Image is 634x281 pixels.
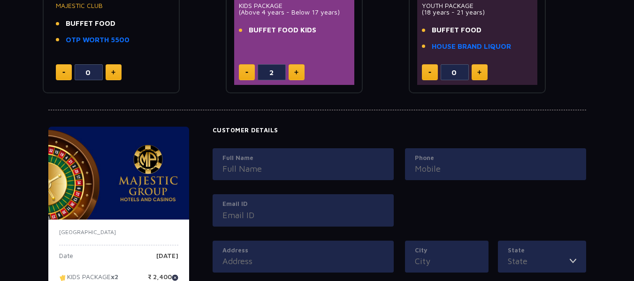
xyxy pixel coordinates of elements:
[59,252,73,266] p: Date
[156,252,178,266] p: [DATE]
[222,162,384,175] input: Full Name
[415,162,576,175] input: Mobile
[222,246,384,255] label: Address
[222,199,384,209] label: Email ID
[62,72,65,73] img: minus
[432,41,511,52] a: HOUSE BRAND LIQUOR
[111,273,118,281] strong: x2
[239,9,350,15] p: (Above 4 years - Below 17 years)
[294,70,298,75] img: plus
[415,246,479,255] label: City
[59,228,178,236] p: [GEOGRAPHIC_DATA]
[245,72,248,73] img: minus
[222,153,384,163] label: Full Name
[508,246,576,255] label: State
[477,70,481,75] img: plus
[222,255,384,267] input: Address
[249,25,316,36] span: BUFFET FOOD KIDS
[422,9,533,15] p: (18 years - 21 years)
[239,2,350,9] p: KIDS PACKAGE
[66,35,130,46] a: OTP WORTH 5500
[48,127,189,220] img: majesticPride-banner
[213,127,586,134] h4: Customer Details
[415,255,479,267] input: City
[508,255,570,267] input: State
[222,209,384,221] input: Email ID
[415,153,576,163] label: Phone
[111,70,115,75] img: plus
[428,72,431,73] img: minus
[56,2,167,9] p: MAJESTIC CLUB
[432,25,481,36] span: BUFFET FOOD
[570,255,576,267] img: toggler icon
[422,2,533,9] p: YOUTH PACKAGE
[66,18,115,29] span: BUFFET FOOD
